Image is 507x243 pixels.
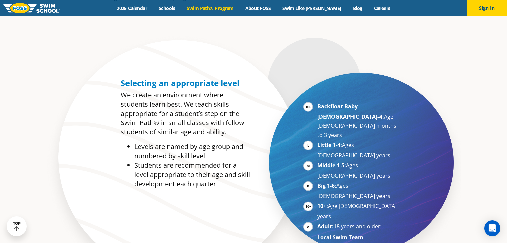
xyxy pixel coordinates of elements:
img: FOSS Swim School Logo [3,3,60,13]
li: 18 years and older [317,222,399,232]
a: Careers [368,5,396,11]
a: About FOSS [239,5,277,11]
a: Blog [347,5,368,11]
li: Students are recommended for a level appropriate to their age and skill development each quarter [134,161,250,189]
strong: Local Swim Team [317,234,363,241]
strong: Backfloat Baby [DEMOGRAPHIC_DATA]-4: [317,103,384,120]
a: 2025 Calendar [111,5,153,11]
li: Age [DEMOGRAPHIC_DATA] years [317,201,399,221]
li: Age [DEMOGRAPHIC_DATA] months to 3 years [317,102,399,140]
strong: Big 1-6: [317,182,336,189]
li: Levels are named by age group and numbered by skill level [134,142,250,161]
li: Ages [DEMOGRAPHIC_DATA] years [317,181,399,201]
div: Open Intercom Messenger [484,220,500,236]
strong: 10+: [317,202,328,210]
a: Schools [153,5,181,11]
strong: Adult: [317,223,334,230]
li: Ages [DEMOGRAPHIC_DATA] years [317,140,399,160]
div: TOP [13,221,21,232]
a: Swim Path® Program [181,5,239,11]
span: Selecting an appropriate level [121,77,239,88]
p: We create an environment where students learn best. We teach skills appropriate for a student’s s... [121,90,250,137]
a: Swim Like [PERSON_NAME] [277,5,347,11]
strong: Middle 1-5: [317,162,346,169]
li: Ages [DEMOGRAPHIC_DATA] years [317,161,399,180]
strong: Little 1-4: [317,141,342,149]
